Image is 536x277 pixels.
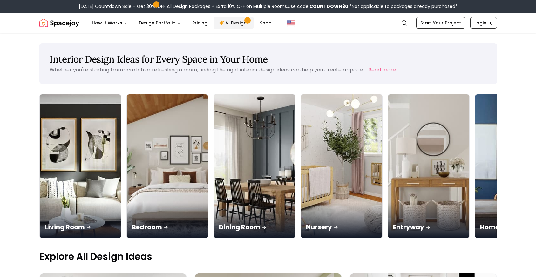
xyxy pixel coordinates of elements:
nav: Main [87,17,277,29]
p: Nursery [306,223,377,232]
a: AI Design [214,17,254,29]
a: Login [470,17,497,29]
a: Dining RoomDining Room [214,94,295,238]
a: Pricing [187,17,213,29]
a: Start Your Project [416,17,465,29]
b: COUNTDOWN30 [309,3,348,10]
img: Living Room [40,94,121,238]
p: Explore All Design Ideas [39,251,497,262]
button: How It Works [87,17,132,29]
h1: Interior Design Ideas for Every Space in Your Home [50,53,487,65]
img: Bedroom [127,94,208,238]
div: [DATE] Countdown Sale – Get 30% OFF All Design Packages + Extra 10% OFF on Multiple Rooms. [79,3,458,10]
p: Whether you're starting from scratch or refreshing a room, finding the right interior design idea... [50,66,366,73]
img: Dining Room [214,94,295,238]
a: EntrywayEntryway [388,94,470,238]
p: Living Room [45,223,116,232]
a: Living RoomLiving Room [39,94,121,238]
button: Read more [368,66,396,74]
img: Entryway [388,94,469,238]
a: NurseryNursery [301,94,383,238]
img: Spacejoy Logo [39,17,79,29]
nav: Global [39,13,497,33]
button: Design Portfolio [134,17,186,29]
p: Entryway [393,223,464,232]
a: Shop [255,17,277,29]
img: Nursery [301,94,382,238]
img: United States [287,19,295,27]
a: BedroomBedroom [126,94,208,238]
span: *Not applicable to packages already purchased* [348,3,458,10]
p: Dining Room [219,223,290,232]
span: Use code: [288,3,348,10]
a: Spacejoy [39,17,79,29]
p: Bedroom [132,223,203,232]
